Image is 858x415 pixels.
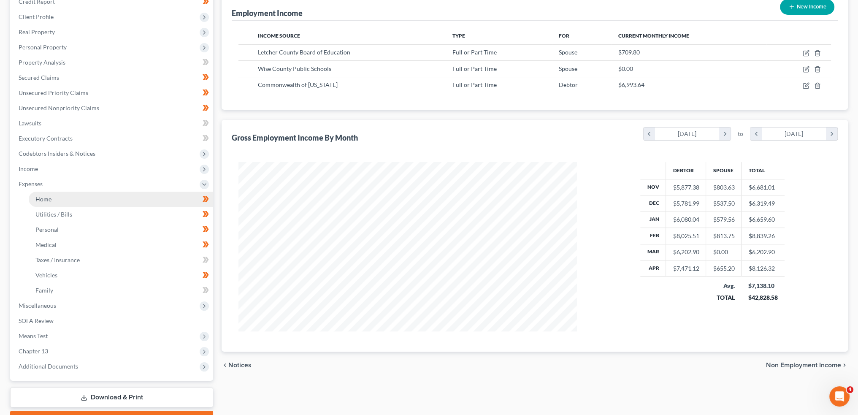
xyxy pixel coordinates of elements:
div: TOTAL [713,293,735,302]
span: 4 [847,386,853,393]
td: $6,681.01 [742,179,785,195]
span: to [738,130,743,138]
a: Family [29,283,213,298]
span: Lawsuits [19,119,41,127]
div: $6,202.90 [673,248,699,256]
div: [DATE] [762,127,826,140]
button: Non Employment Income chevron_right [766,362,848,369]
a: Home [29,192,213,207]
span: Unsecured Nonpriority Claims [19,104,99,111]
th: Jan [640,212,666,228]
a: Property Analysis [12,55,213,70]
td: $6,202.90 [742,244,785,260]
div: $6,080.04 [673,215,699,224]
div: Gross Employment Income By Month [232,133,358,143]
span: Spouse [559,65,577,72]
div: $803.63 [713,183,734,192]
span: Real Property [19,28,55,35]
i: chevron_right [841,362,848,369]
span: Type [452,33,465,39]
span: Debtor [559,81,578,88]
span: Spouse [559,49,577,56]
a: Executory Contracts [12,131,213,146]
span: Additional Documents [19,363,78,370]
div: [DATE] [655,127,720,140]
a: Unsecured Priority Claims [12,85,213,100]
span: Client Profile [19,13,54,20]
i: chevron_left [222,362,228,369]
td: $8,126.32 [742,260,785,277]
th: Feb [640,228,666,244]
span: $709.80 [618,49,640,56]
th: Nov [640,179,666,195]
span: For [559,33,569,39]
div: $0.00 [713,248,734,256]
i: chevron_right [826,127,837,140]
span: Home [35,195,51,203]
button: chevron_left Notices [222,362,252,369]
span: Taxes / Insurance [35,256,80,263]
span: Vehicles [35,271,57,279]
span: Executory Contracts [19,135,73,142]
span: $0.00 [618,65,633,72]
span: Medical [35,241,57,248]
span: Miscellaneous [19,302,56,309]
th: Apr [640,260,666,277]
span: Full or Part Time [452,65,497,72]
span: SOFA Review [19,317,54,324]
div: $537.50 [713,199,734,208]
span: Family [35,287,53,294]
div: $8,025.51 [673,232,699,240]
span: Unsecured Priority Claims [19,89,88,96]
div: $5,781.99 [673,199,699,208]
iframe: Intercom live chat [829,386,850,407]
a: Vehicles [29,268,213,283]
span: Income Source [258,33,300,39]
a: Download & Print [10,388,213,407]
span: Notices [228,362,252,369]
div: $7,138.10 [748,282,778,290]
a: SOFA Review [12,313,213,328]
span: Full or Part Time [452,49,497,56]
i: chevron_left [750,127,762,140]
a: Taxes / Insurance [29,252,213,268]
a: Secured Claims [12,70,213,85]
div: Employment Income [232,8,303,18]
th: Dec [640,195,666,212]
div: $579.56 [713,215,734,224]
span: Codebtors Insiders & Notices [19,150,95,157]
div: $655.20 [713,264,734,273]
span: Personal [35,226,59,233]
div: $42,828.58 [748,293,778,302]
div: $813.75 [713,232,734,240]
span: Income [19,165,38,172]
span: Commonwealth of [US_STATE] [258,81,338,88]
td: $6,319.49 [742,195,785,212]
span: Property Analysis [19,59,65,66]
span: $6,993.64 [618,81,644,88]
span: Means Test [19,332,48,339]
i: chevron_left [644,127,655,140]
a: Lawsuits [12,116,213,131]
span: Current Monthly Income [618,33,689,39]
th: Spouse [706,162,742,179]
td: $8,839.26 [742,228,785,244]
th: Mar [640,244,666,260]
td: $6,659.60 [742,212,785,228]
div: $7,471.12 [673,264,699,273]
a: Utilities / Bills [29,207,213,222]
a: Unsecured Nonpriority Claims [12,100,213,116]
div: $5,877.38 [673,183,699,192]
span: Full or Part Time [452,81,497,88]
span: Utilities / Bills [35,211,72,218]
span: Chapter 13 [19,347,48,355]
span: Wise County Public Schools [258,65,331,72]
span: Expenses [19,180,43,187]
th: Total [742,162,785,179]
a: Personal [29,222,213,237]
span: Non Employment Income [766,362,841,369]
span: Personal Property [19,43,67,51]
span: Secured Claims [19,74,59,81]
a: Medical [29,237,213,252]
i: chevron_right [719,127,731,140]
